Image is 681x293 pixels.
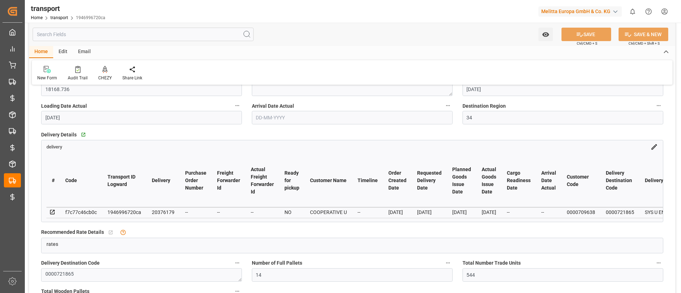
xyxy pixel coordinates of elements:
th: Freight Forwarder Id [212,154,245,207]
span: Loading Date Actual [41,102,87,110]
span: Arrival Date Actual [252,102,294,110]
input: DD-MM-YYYY [463,83,663,96]
input: Search Fields [33,28,254,41]
div: Home [29,46,53,58]
th: Delivery Destination Code [600,154,640,207]
th: Arrival Date Actual [536,154,561,207]
a: rates [41,238,663,248]
div: -- [507,208,531,216]
div: [DATE] [388,208,406,216]
th: # [46,154,60,207]
div: Audit Trail [68,75,88,81]
div: Email [73,46,96,58]
span: Recommended Rate Details [41,229,104,236]
th: Actual Goods Issue Date [476,154,502,207]
div: [DATE] [452,208,471,216]
div: -- [541,208,556,216]
div: COOPERATIVE U [310,208,347,216]
span: delivery [46,144,62,150]
button: SAVE [561,28,611,41]
button: Number of Full Pallets [443,258,453,267]
button: Arrival Date Actual [443,101,453,110]
span: rates [46,241,58,247]
div: transport [31,3,105,14]
div: Melitta Europa GmbH & Co. KG [538,6,622,17]
div: Edit [53,46,73,58]
div: -- [185,208,206,216]
div: 0000709638 [567,208,595,216]
input: DD-MM-YYYY [252,111,453,124]
a: transport [50,15,68,20]
button: Delivery Destination Code [233,258,242,267]
div: -- [251,208,274,216]
button: show 0 new notifications [625,4,641,19]
th: Timeline [352,154,383,207]
span: Number of Full Pallets [252,259,302,267]
div: Share Link [122,75,142,81]
button: SAVE & NEW [619,28,668,41]
th: Code [60,154,102,207]
th: Cargo Readiness Date [502,154,536,207]
span: Ctrl/CMD + Shift + S [629,41,660,46]
div: NO [284,208,299,216]
div: -- [358,208,378,216]
th: Customer Code [561,154,600,207]
div: New Form [37,75,57,81]
div: -- [217,208,240,216]
th: Purchase Order Number [180,154,212,207]
div: 1946996720ca [107,208,141,216]
th: Ready for pickup [279,154,305,207]
a: Home [31,15,43,20]
th: Transport ID Logward [102,154,146,207]
div: f7c77c46cb0c [65,208,97,216]
button: Melitta Europa GmbH & Co. KG [538,5,625,18]
div: [DATE] [417,208,442,216]
button: Destination Region [654,101,663,110]
input: DD-MM-YYYY [41,111,242,124]
div: [DATE] [482,208,496,216]
th: Delivery [146,154,180,207]
span: Delivery Details [41,131,77,139]
span: Delivery Destination Code [41,259,100,267]
a: delivery [46,143,62,149]
th: Order Created Date [383,154,412,207]
span: Ctrl/CMD + S [577,41,597,46]
textarea: 0000721865 [41,268,242,282]
div: CHEZY [98,75,112,81]
th: Planned Goods Issue Date [447,154,476,207]
button: Total Number Trade Units [654,258,663,267]
th: Customer Name [305,154,352,207]
th: Requested Delivery Date [412,154,447,207]
button: Loading Date Actual [233,101,242,110]
div: 20376179 [152,208,175,216]
div: 0000721865 [606,208,634,216]
button: open menu [538,28,553,41]
th: Actual Freight Forwarder Id [245,154,279,207]
button: Help Center [641,4,657,19]
span: Destination Region [463,102,506,110]
span: Total Number Trade Units [463,259,521,267]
